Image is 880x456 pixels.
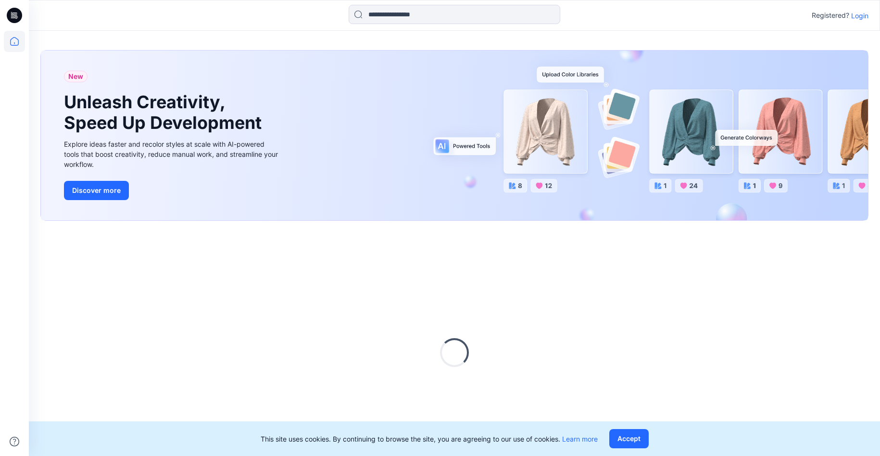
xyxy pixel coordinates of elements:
[64,181,129,200] button: Discover more
[812,10,849,21] p: Registered?
[64,139,280,169] div: Explore ideas faster and recolor styles at scale with AI-powered tools that boost creativity, red...
[68,71,83,82] span: New
[261,434,598,444] p: This site uses cookies. By continuing to browse the site, you are agreeing to our use of cookies.
[562,435,598,443] a: Learn more
[64,181,280,200] a: Discover more
[64,92,266,133] h1: Unleash Creativity, Speed Up Development
[609,429,649,448] button: Accept
[851,11,868,21] p: Login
